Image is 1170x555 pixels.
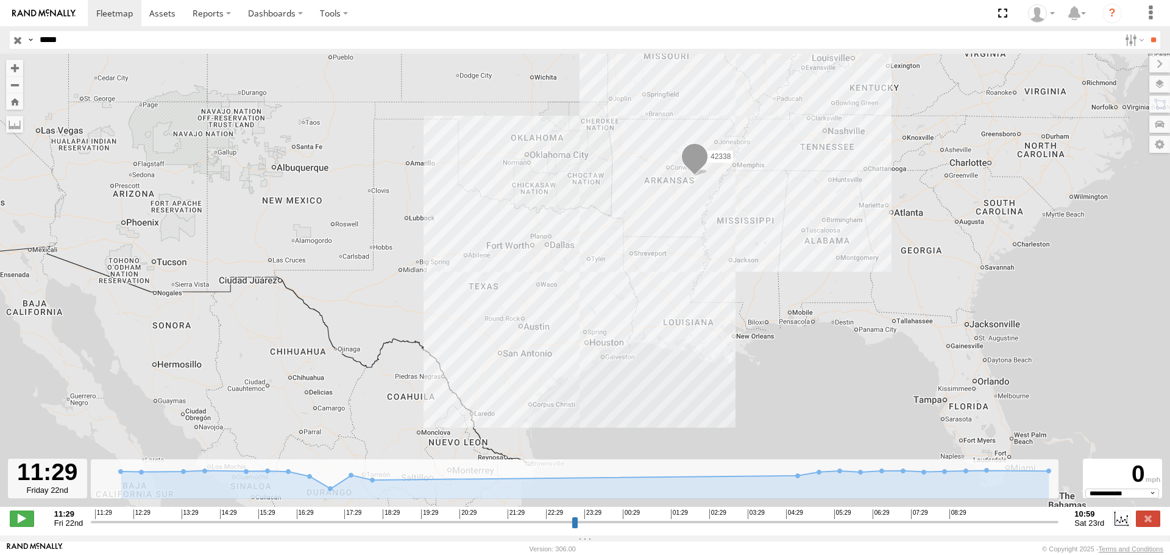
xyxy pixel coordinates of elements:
[6,76,23,93] button: Zoom out
[220,509,237,519] span: 14:29
[584,509,601,519] span: 23:29
[1042,545,1163,553] div: © Copyright 2025 -
[1024,4,1059,23] div: Caseta Laredo TX
[1099,545,1163,553] a: Terms and Conditions
[182,509,199,519] span: 13:29
[709,509,726,519] span: 02:29
[6,116,23,133] label: Measure
[26,31,35,49] label: Search Query
[1102,4,1122,23] i: ?
[911,509,928,519] span: 07:29
[459,509,477,519] span: 20:29
[54,518,83,528] span: Fri 22nd Aug 2025
[1136,511,1160,526] label: Close
[1149,136,1170,153] label: Map Settings
[834,509,851,519] span: 05:29
[1120,31,1146,49] label: Search Filter Options
[1074,518,1104,528] span: Sat 23rd Aug 2025
[12,9,76,18] img: rand-logo.svg
[623,509,640,519] span: 00:29
[546,509,563,519] span: 22:29
[7,543,63,555] a: Visit our Website
[133,509,151,519] span: 12:29
[6,93,23,110] button: Zoom Home
[297,509,314,519] span: 16:29
[258,509,275,519] span: 15:29
[671,509,688,519] span: 01:29
[54,509,83,518] strong: 11:29
[6,60,23,76] button: Zoom in
[786,509,803,519] span: 04:29
[421,509,438,519] span: 19:29
[508,509,525,519] span: 21:29
[1074,509,1104,518] strong: 10:59
[95,509,112,519] span: 11:29
[530,545,576,553] div: Version: 306.00
[711,152,731,160] span: 42338
[949,509,966,519] span: 08:29
[383,509,400,519] span: 18:29
[748,509,765,519] span: 03:29
[1085,461,1160,489] div: 0
[344,509,361,519] span: 17:29
[873,509,890,519] span: 06:29
[10,511,34,526] label: Play/Stop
